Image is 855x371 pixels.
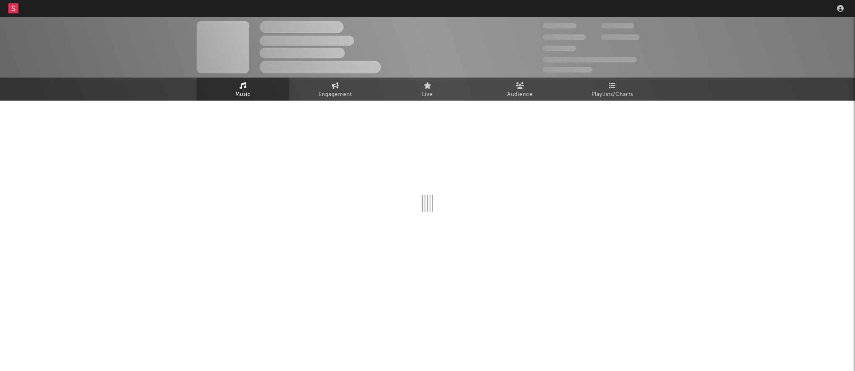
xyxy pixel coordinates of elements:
span: 50,000,000 Monthly Listeners [543,57,637,62]
a: Engagement [289,78,381,101]
span: Engagement [318,90,352,100]
span: Jump Score: 85.0 [543,67,592,73]
span: Audience [507,90,533,100]
span: Music [235,90,251,100]
span: Live [422,90,433,100]
a: Playlists/Charts [566,78,658,101]
a: Audience [474,78,566,101]
span: 1,000,000 [601,34,639,40]
span: Playlists/Charts [592,90,633,100]
span: 300,000 [543,23,576,29]
a: Music [197,78,289,101]
span: 100,000 [543,46,576,51]
span: 50,000,000 [543,34,586,40]
a: Live [381,78,474,101]
span: 100,000 [601,23,634,29]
